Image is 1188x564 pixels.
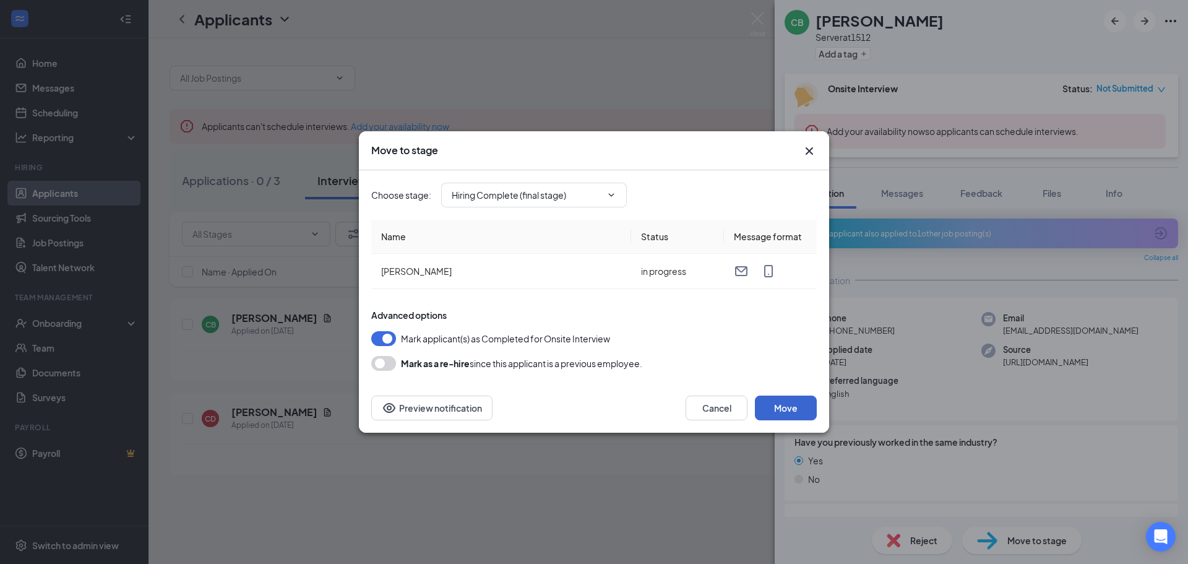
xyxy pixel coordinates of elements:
svg: MobileSms [761,264,776,279]
th: Message format [724,220,817,254]
div: Advanced options [371,309,817,321]
button: Close [802,144,817,158]
span: Mark applicant(s) as Completed for Onsite Interview [401,331,610,346]
h3: Move to stage [371,144,438,157]
button: Move [755,396,817,420]
button: Preview notificationEye [371,396,493,420]
th: Status [631,220,724,254]
div: Open Intercom Messenger [1146,522,1176,552]
span: Choose stage : [371,188,431,202]
th: Name [371,220,631,254]
div: since this applicant is a previous employee. [401,356,642,371]
span: [PERSON_NAME] [381,266,452,277]
svg: Email [734,264,749,279]
b: Mark as a re-hire [401,358,470,369]
td: in progress [631,254,724,289]
svg: Cross [802,144,817,158]
svg: ChevronDown [606,190,616,200]
button: Cancel [686,396,747,420]
svg: Eye [382,401,397,415]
